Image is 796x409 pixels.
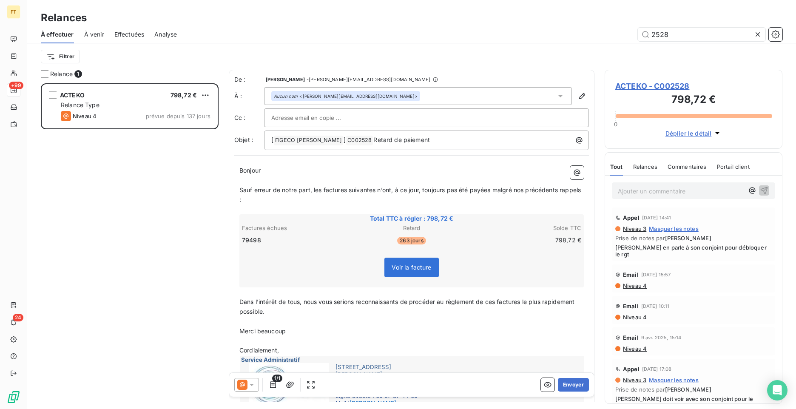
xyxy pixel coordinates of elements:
[623,334,639,341] span: Email
[234,136,253,143] span: Objet :
[239,167,261,174] span: Bonjour
[615,386,772,393] span: Prise de notes par
[615,244,772,258] span: [PERSON_NAME] en parle à son conjoint pour débloquer le rgt
[171,91,197,99] span: 798,72 €
[649,377,699,383] span: Masquer les notes
[665,129,712,138] span: Déplier le détail
[61,101,99,108] span: Relance Type
[307,77,430,82] span: - [PERSON_NAME][EMAIL_ADDRESS][DOMAIN_NAME]
[274,93,418,99] div: <[PERSON_NAME][EMAIL_ADDRESS][DOMAIN_NAME]>
[50,70,73,78] span: Relance
[7,5,20,19] div: FT
[623,303,639,310] span: Email
[638,28,765,41] input: Rechercher
[622,345,647,352] span: Niveau 4
[241,214,583,223] span: Total TTC à régler : 798,72 €
[641,335,682,340] span: 9 avr. 2025, 15:14
[344,136,346,143] span: ]
[642,215,671,220] span: [DATE] 14:41
[346,136,373,145] span: C002528
[234,114,264,122] label: Cc :
[623,271,639,278] span: Email
[7,390,20,404] img: Logo LeanPay
[641,272,671,277] span: [DATE] 15:57
[242,224,354,233] th: Factures échues
[9,82,23,89] span: +99
[84,30,104,39] span: À venir
[13,314,23,321] span: 24
[623,214,640,221] span: Appel
[274,93,298,99] em: Aucun nom
[622,282,647,289] span: Niveau 4
[355,224,468,233] th: Retard
[622,225,646,232] span: Niveau 3
[60,91,85,99] span: ACTEKO
[641,304,670,309] span: [DATE] 10:11
[266,77,305,82] span: [PERSON_NAME]
[41,50,80,63] button: Filtrer
[397,237,426,244] span: 263 jours
[622,377,646,383] span: Niveau 3
[663,128,725,138] button: Déplier le détail
[242,236,261,244] span: 79498
[239,347,279,354] span: Cordialement,
[239,298,577,315] span: Dans l’intérêt de tous, nous vous serions reconnaissants de procéder au règlement de ces factures...
[665,235,711,241] span: [PERSON_NAME]
[271,111,363,124] input: Adresse email en copie ...
[665,386,711,393] span: [PERSON_NAME]
[239,186,583,203] span: Sauf erreur de notre part, les factures suivantes n’ont, à ce jour, toujours pas été payées malgr...
[615,92,772,109] h3: 798,72 €
[239,327,286,335] span: Merci beaucoup
[717,163,750,170] span: Portail client
[373,136,430,143] span: Retard de paiement
[41,83,219,409] div: grid
[615,235,772,241] span: Prise de notes par
[642,366,672,372] span: [DATE] 17:08
[668,163,707,170] span: Commentaires
[614,121,617,128] span: 0
[622,314,647,321] span: Niveau 4
[234,92,264,100] label: À :
[271,136,273,143] span: [
[649,225,699,232] span: Masquer les notes
[154,30,177,39] span: Analyse
[615,395,772,409] span: [PERSON_NAME] doit voir avec son conjoint pour le règlement de la facture et revenir vers nous
[767,380,787,400] div: Open Intercom Messenger
[234,75,264,84] span: De :
[469,236,582,245] td: 798,72 €
[73,113,97,119] span: Niveau 4
[392,264,431,271] span: Voir la facture
[558,378,589,392] button: Envoyer
[469,224,582,233] th: Solde TTC
[114,30,145,39] span: Effectuées
[623,366,640,372] span: Appel
[633,163,657,170] span: Relances
[74,70,82,78] span: 1
[41,10,87,26] h3: Relances
[615,80,772,92] span: ACTEKO - C002528
[272,375,282,382] span: 1/1
[41,30,74,39] span: À effectuer
[610,163,623,170] span: Tout
[146,113,210,119] span: prévue depuis 137 jours
[274,136,343,145] span: FIGECO [PERSON_NAME]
